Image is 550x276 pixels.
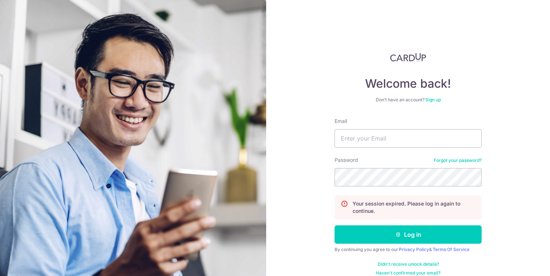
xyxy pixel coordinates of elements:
[335,247,482,253] div: By continuing you agree to our &
[335,129,482,148] input: Enter your Email
[376,270,440,276] a: Haven't confirmed your email?
[390,53,426,62] img: CardUp Logo
[335,156,358,164] label: Password
[399,247,429,252] a: Privacy Policy
[425,97,441,102] a: Sign up
[433,247,469,252] a: Terms Of Service
[353,200,475,215] p: Your session expired. Please log in again to continue.
[434,157,482,163] a: Forgot your password?
[335,76,482,91] h4: Welcome back!
[335,225,482,244] button: Log in
[335,97,482,103] div: Don’t have an account?
[335,117,347,125] label: Email
[378,261,439,267] a: Didn't receive unlock details?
